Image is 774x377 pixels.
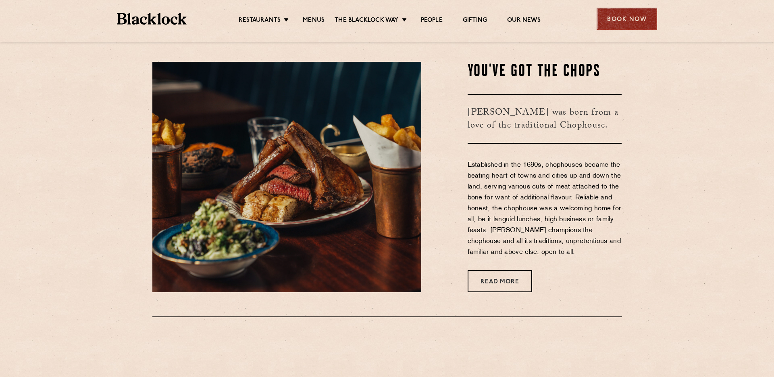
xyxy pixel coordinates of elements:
h3: [PERSON_NAME] was born from a love of the traditional Chophouse. [468,94,622,144]
a: The Blacklock Way [335,17,398,25]
a: Our News [507,17,541,25]
a: Restaurants [239,17,281,25]
a: People [421,17,443,25]
img: BL_Textured_Logo-footer-cropped.svg [117,13,187,25]
div: Book Now [597,8,657,30]
a: Menus [303,17,325,25]
a: Read More [468,270,532,292]
h2: You've Got The Chops [468,62,622,82]
img: May25-Blacklock-AllIn-00417-scaled-e1752246198448.jpg [152,62,421,292]
p: Established in the 1690s, chophouses became the beating heart of towns and cities up and down the... [468,160,622,258]
a: Gifting [463,17,487,25]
